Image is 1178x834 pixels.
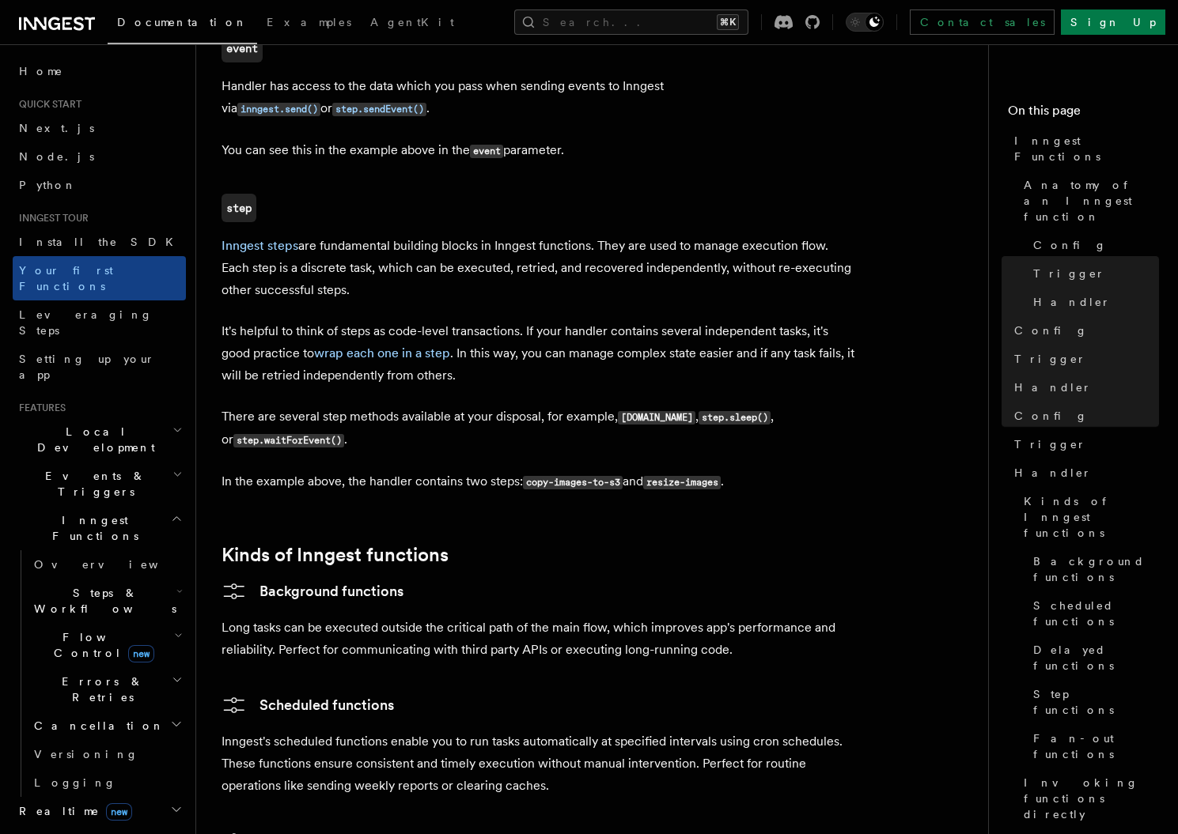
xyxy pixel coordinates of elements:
a: Setting up your app [13,345,186,389]
span: Delayed functions [1033,642,1159,674]
button: Inngest Functions [13,506,186,550]
span: Invoking functions directly [1024,775,1159,822]
code: step.sendEvent() [332,103,426,116]
code: step.waitForEvent() [233,434,344,447]
p: In the example above, the handler contains two steps: and . [222,470,854,493]
p: Handler has access to the data which you pass when sending events to Inngest via or . [222,75,854,120]
span: Inngest Functions [1014,133,1159,164]
span: new [106,803,132,821]
a: Invoking functions directly [1017,768,1159,828]
span: Versioning [34,748,138,760]
span: Home [19,63,63,79]
span: Setting up your app [19,353,155,381]
a: Logging [28,768,186,797]
button: Steps & Workflows [28,579,186,623]
a: inngest.send() [237,100,320,115]
span: Scheduled functions [1033,598,1159,629]
button: Local Development [13,417,186,462]
p: Inngest's scheduled functions enable you to run tasks automatically at specified intervals using ... [222,730,854,797]
span: Handler [1033,294,1111,310]
span: Logging [34,776,116,789]
span: Python [19,179,77,191]
a: Examples [257,5,361,43]
span: Leveraging Steps [19,308,153,337]
a: Inngest steps [222,238,298,253]
a: Config [1008,316,1159,345]
p: There are several step methods available at your disposal, for example, , , or . [222,406,854,451]
span: Kinds of Inngest functions [1024,493,1159,541]
span: Fan-out functions [1033,730,1159,762]
p: It's helpful to think of steps as code-level transactions. If your handler contains several indep... [222,320,854,387]
button: Search...⌘K [514,9,748,35]
a: Delayed functions [1027,636,1159,680]
a: Documentation [108,5,257,44]
a: Contact sales [910,9,1055,35]
span: Events & Triggers [13,468,172,500]
code: copy-images-to-s3 [523,476,623,489]
span: Background functions [1033,553,1159,585]
a: event [222,34,263,62]
span: Handler [1014,379,1092,395]
a: Handler [1008,459,1159,487]
a: Handler [1027,288,1159,316]
a: Kinds of Inngest functions [222,544,449,566]
div: Inngest Functions [13,550,186,797]
span: Trigger [1014,436,1086,452]
a: Config [1008,402,1159,430]
kbd: ⌘K [717,14,739,30]
code: step.sleep() [699,411,771,425]
p: You can see this in the example above in the parameter. [222,139,854,162]
h4: On this page [1008,101,1159,126]
a: Next.js [13,114,186,142]
span: Config [1014,323,1088,338]
code: event [470,145,503,158]
button: Errors & Retries [28,667,186,711]
span: Step functions [1033,686,1159,718]
a: Overview [28,550,186,579]
span: Your first Functions [19,264,113,292]
a: Scheduled functions [1027,591,1159,636]
span: Config [1033,237,1107,253]
span: Errors & Retries [28,674,172,705]
span: Inngest Functions [13,512,171,544]
a: step [222,194,256,222]
span: AgentKit [370,16,454,28]
span: Handler [1014,465,1092,481]
span: Quick start [13,98,81,111]
span: Features [13,402,66,414]
span: Cancellation [28,718,165,734]
span: Node.js [19,150,94,163]
a: Leveraging Steps [13,300,186,345]
a: Trigger [1027,259,1159,288]
span: Examples [267,16,351,28]
span: Trigger [1014,351,1086,367]
a: Trigger [1008,345,1159,373]
a: Install the SDK [13,228,186,256]
span: Overview [34,558,197,571]
a: Trigger [1008,430,1159,459]
span: Next.js [19,122,94,134]
code: inngest.send() [237,103,320,116]
a: Kinds of Inngest functions [1017,487,1159,547]
span: Documentation [117,16,248,28]
span: Inngest tour [13,212,89,225]
a: Background functions [1027,547,1159,591]
a: Versioning [28,740,186,768]
p: are fundamental building blocks in Inngest functions. They are used to manage execution flow. Eac... [222,235,854,301]
button: Cancellation [28,711,186,740]
code: [DOMAIN_NAME] [618,411,695,425]
span: Flow Control [28,629,174,661]
span: Steps & Workflows [28,585,176,617]
span: Trigger [1033,266,1105,281]
a: Anatomy of an Inngest function [1017,171,1159,231]
a: Python [13,171,186,199]
button: Events & Triggers [13,462,186,506]
a: Home [13,57,186,85]
a: Background functions [222,579,403,604]
a: wrap each one in a step [314,345,450,360]
a: Handler [1008,373,1159,402]
a: AgentKit [361,5,464,43]
a: step.sendEvent() [332,100,426,115]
